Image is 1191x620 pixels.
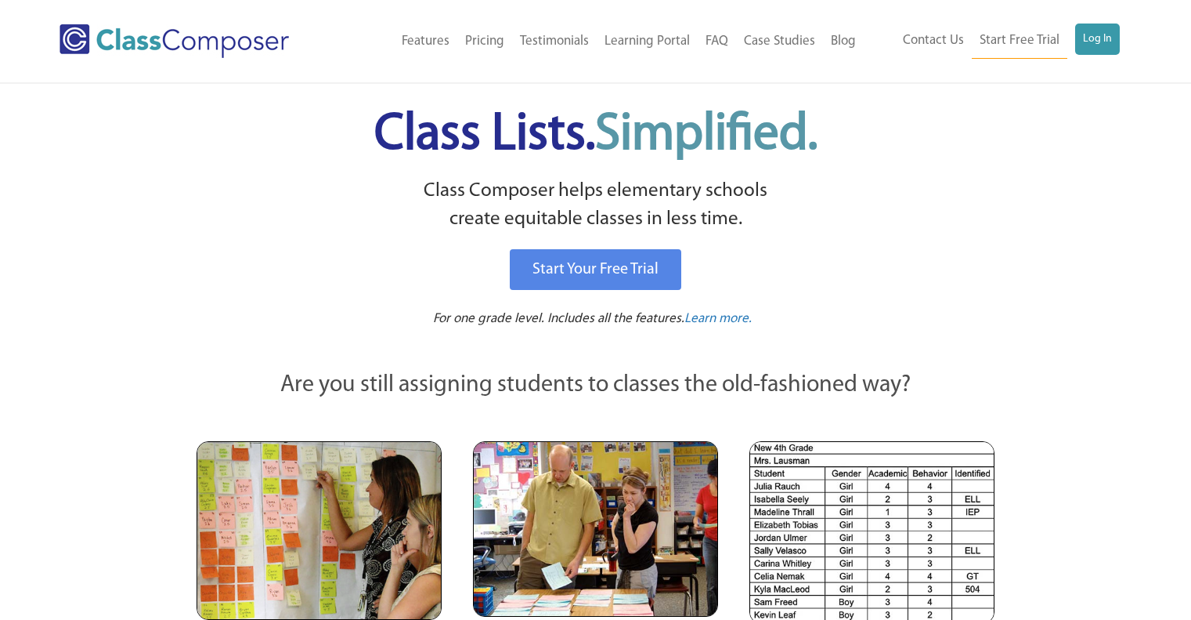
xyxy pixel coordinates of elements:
nav: Header Menu [339,24,863,59]
a: Learn more. [684,310,752,329]
a: Log In [1075,24,1120,55]
p: Are you still assigning students to classes the old-fashioned way? [197,368,995,403]
a: Testimonials [512,24,597,59]
a: FAQ [698,24,736,59]
nav: Header Menu [864,24,1120,59]
a: Learning Portal [597,24,698,59]
span: Class Lists. [374,110,817,161]
a: Case Studies [736,24,823,59]
a: Start Free Trial [972,24,1067,59]
a: Features [394,24,457,59]
span: Learn more. [684,312,752,325]
span: Simplified. [595,110,817,161]
a: Start Your Free Trial [510,249,681,290]
img: Teachers Looking at Sticky Notes [197,441,442,620]
a: Pricing [457,24,512,59]
img: Blue and Pink Paper Cards [473,441,718,616]
a: Contact Us [895,24,972,58]
span: Start Your Free Trial [532,262,659,277]
img: Class Composer [60,24,289,58]
a: Blog [823,24,864,59]
span: For one grade level. Includes all the features. [433,312,684,325]
p: Class Composer helps elementary schools create equitable classes in less time. [194,177,998,234]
